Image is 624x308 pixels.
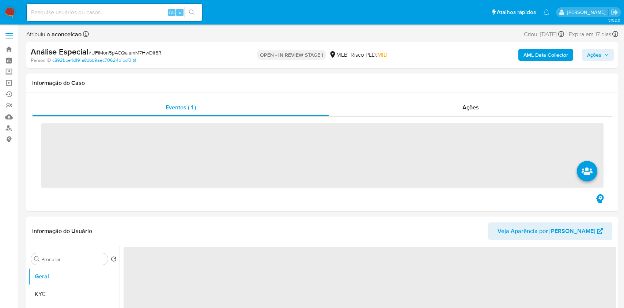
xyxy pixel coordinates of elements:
[88,49,161,56] span: # UFiMon5pACQaIamM7HwDIt5R
[32,79,612,87] h1: Informação do Caso
[329,51,348,59] div: MLB
[169,9,175,16] span: Alt
[41,123,604,188] span: ‌
[351,51,387,59] span: Risco PLD:
[488,222,612,240] button: Veja Aparência por [PERSON_NAME]
[52,57,136,64] a: c892bbe4d191a8dbb9aec70624b1bcf0
[611,8,619,16] a: Sair
[524,29,564,39] div: Criou: [DATE]
[26,30,82,38] span: Atribuiu o
[462,103,479,112] span: Ações
[31,57,51,64] b: Person ID
[498,222,595,240] span: Veja Aparência por [PERSON_NAME]
[497,8,536,16] span: Atalhos rápidos
[587,49,601,61] span: Ações
[543,9,549,15] a: Notificações
[50,30,82,38] b: aconceicao
[582,49,614,61] button: Ações
[518,49,573,61] button: AML Data Collector
[567,9,608,16] p: ana.conceicao@mercadolivre.com
[27,8,202,17] input: Pesquise usuários ou casos...
[257,50,326,60] p: OPEN - IN REVIEW STAGE I
[166,103,196,112] span: Eventos ( 1 )
[28,268,120,285] button: Geral
[566,29,567,39] span: -
[523,49,568,61] b: AML Data Collector
[569,30,611,38] span: Expira em 17 dias
[377,50,387,59] span: MID
[32,228,92,235] h1: Informação do Usuário
[111,256,117,264] button: Retornar ao pedido padrão
[34,256,40,262] button: Procurar
[41,256,105,263] input: Procurar
[31,46,88,57] b: Análise Especial
[179,9,181,16] span: s
[28,285,120,303] button: KYC
[184,7,199,18] button: search-icon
